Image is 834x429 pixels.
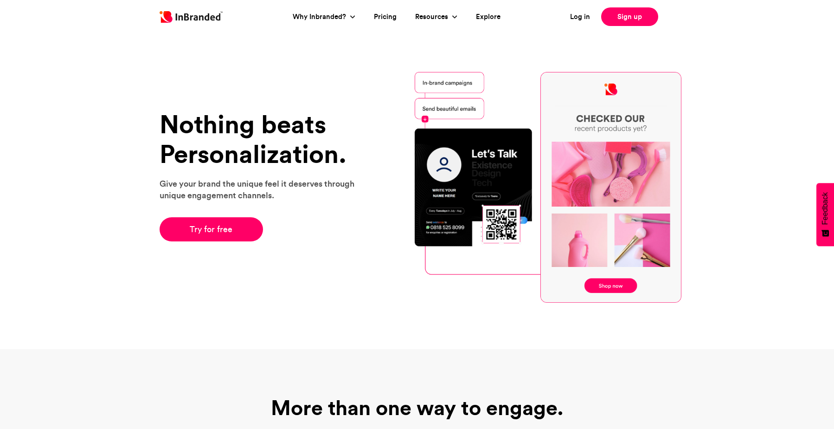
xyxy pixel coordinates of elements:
p: Give your brand the unique feel it deserves through unique engagement channels. [160,178,366,201]
h1: Nothing beats Personalization. [160,110,366,169]
a: Try for free [160,217,263,241]
span: Feedback [821,192,829,225]
h1: More than one way to engage. [255,396,579,420]
a: Log in [570,12,590,22]
a: Why Inbranded? [293,12,348,22]
a: Pricing [374,12,397,22]
a: Sign up [601,7,658,26]
a: Explore [476,12,500,22]
a: Resources [415,12,450,22]
img: Inbranded [160,11,223,23]
button: Feedback - Show survey [816,183,834,246]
